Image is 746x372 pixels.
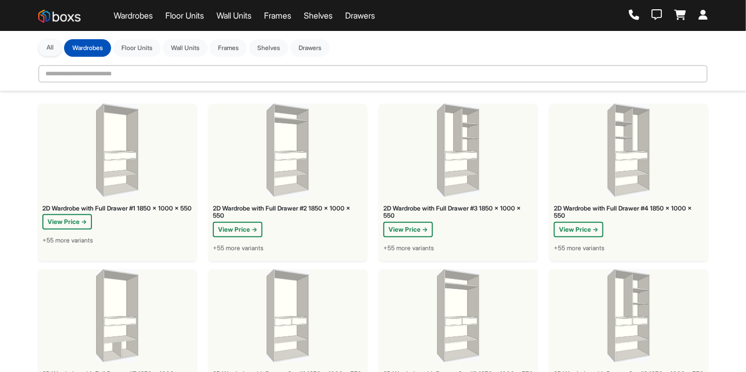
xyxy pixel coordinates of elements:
button: View Price → [554,222,603,237]
a: 2D Wardrobe with Full Drawer #1 1850 x 1000 x 5502D Wardrobe with Full Drawer #1 1850 x 1000 x 55... [38,104,196,261]
button: Wardrobes [64,39,111,57]
span: +55 more variants [213,244,263,253]
img: 2D Wardrobe with Full Drawer #2 1850 x 1000 x 550 [267,104,309,197]
img: 2D Wardrobe with Full Drawer #1 1850 x 1000 x 550 [96,104,138,197]
img: 2D Wardrobe with Drawer Set #3 1850 x 1000 x 550 [608,269,650,362]
span: +55 more variants [42,236,93,245]
span: +55 more variants [383,244,434,253]
div: 2D Wardrobe with Full Drawer #3 1850 x 1000 x 550 [383,205,533,220]
div: 2D Wardrobe with Full Drawer #2 1850 x 1000 x 550 [213,205,363,220]
button: All [38,39,62,56]
button: View Price → [213,222,262,237]
img: 2D Wardrobe with Full Drawer #3 1850 x 1000 x 550 [437,104,479,197]
img: 2D Wardrobe with Full Drawer #5 1850 x 1000 x 550 [96,269,138,362]
button: View Price → [383,222,433,237]
button: Frames [210,39,247,57]
a: 2D Wardrobe with Full Drawer #4 1850 x 1000 x 5502D Wardrobe with Full Drawer #4 1850 x 1000 x 55... [550,104,708,261]
button: Shelves [249,39,288,57]
img: 2D Wardrobe with Drawer Set #2 1850 x 1000 x 550 [437,269,479,362]
img: 2D Wardrobe with Full Drawer #4 1850 x 1000 x 550 [608,104,650,197]
img: Boxs Store logo [38,10,81,23]
a: Shelves [304,9,333,22]
button: Wall Units [163,39,208,57]
button: Floor Units [113,39,161,57]
button: View Price → [42,214,92,230]
a: Wall Units [216,9,252,22]
a: 2D Wardrobe with Full Drawer #2 1850 x 1000 x 5502D Wardrobe with Full Drawer #2 1850 x 1000 x 55... [209,104,367,261]
a: Drawers [345,9,375,22]
a: 2D Wardrobe with Full Drawer #3 1850 x 1000 x 5502D Wardrobe with Full Drawer #3 1850 x 1000 x 55... [379,104,537,261]
button: Drawers [290,39,330,57]
a: Login [698,10,708,21]
div: 2D Wardrobe with Full Drawer #4 1850 x 1000 x 550 [554,205,704,220]
a: Frames [264,9,291,22]
div: 2D Wardrobe with Full Drawer #1 1850 x 1000 x 550 [42,205,192,212]
a: Floor Units [165,9,204,22]
a: Wardrobes [114,9,153,22]
img: 2D Wardrobe with Drawer Set #1 1850 x 1000 x 550 [267,269,309,362]
span: +55 more variants [554,244,604,253]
